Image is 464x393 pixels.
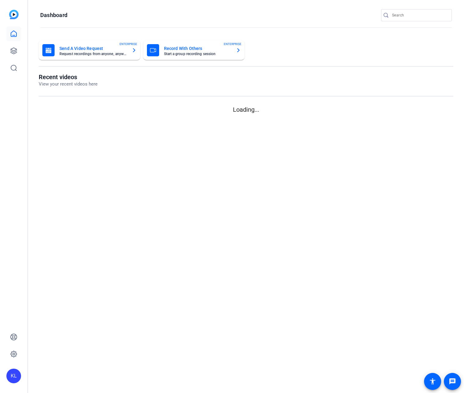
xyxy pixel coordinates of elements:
[429,378,436,385] mat-icon: accessibility
[164,52,231,56] mat-card-subtitle: Start a group recording session
[224,42,241,46] span: ENTERPRISE
[143,40,245,60] button: Record With OthersStart a group recording sessionENTERPRISE
[59,45,127,52] mat-card-title: Send A Video Request
[39,81,98,88] p: View your recent videos here
[39,40,140,60] button: Send A Video RequestRequest recordings from anyone, anywhereENTERPRISE
[59,52,127,56] mat-card-subtitle: Request recordings from anyone, anywhere
[392,12,447,19] input: Search
[164,45,231,52] mat-card-title: Record With Others
[6,369,21,383] div: KL
[40,12,67,19] h1: Dashboard
[120,42,137,46] span: ENTERPRISE
[9,10,19,19] img: blue-gradient.svg
[39,73,98,81] h1: Recent videos
[449,378,456,385] mat-icon: message
[39,105,453,114] p: Loading...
